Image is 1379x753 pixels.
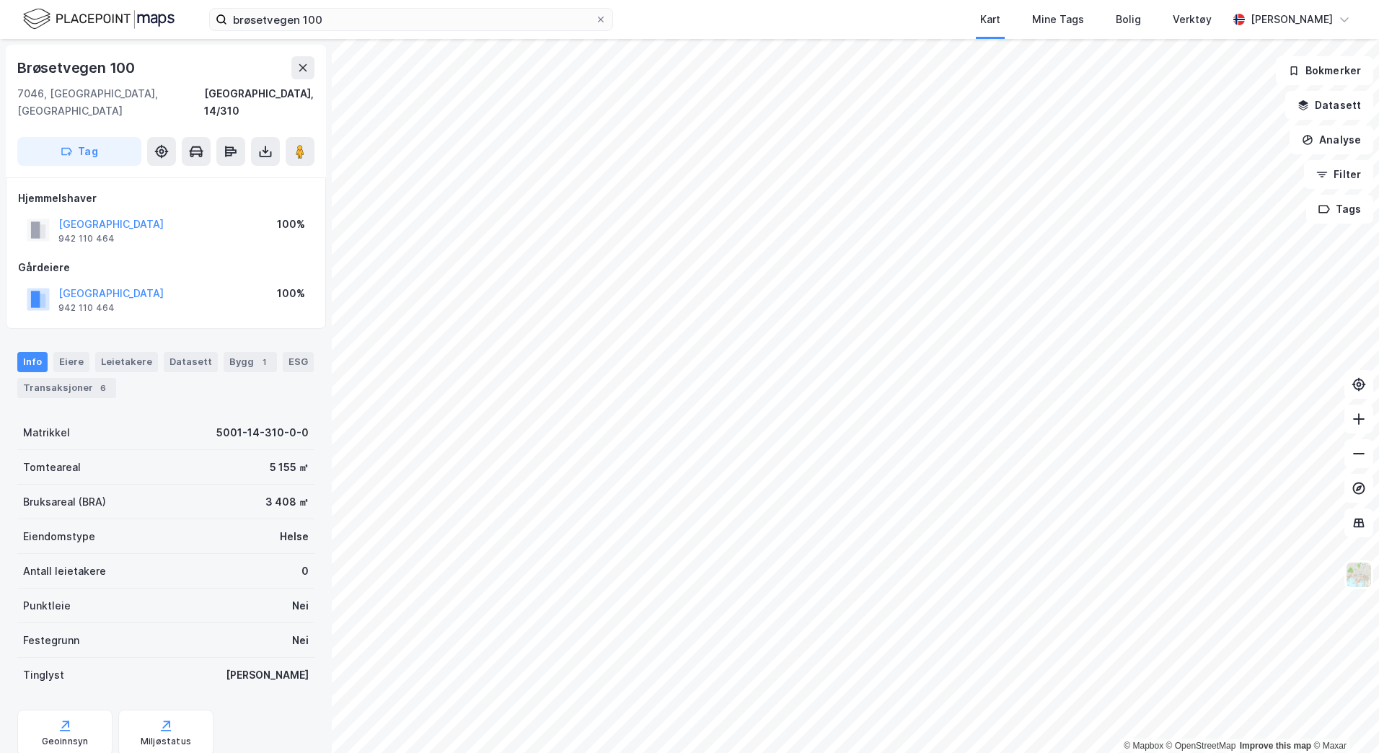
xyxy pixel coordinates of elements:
a: Improve this map [1240,741,1311,751]
a: OpenStreetMap [1166,741,1236,751]
div: Bygg [224,352,277,372]
img: logo.f888ab2527a4732fd821a326f86c7f29.svg [23,6,175,32]
input: Søk på adresse, matrikkel, gårdeiere, leietakere eller personer [227,9,595,30]
div: Mine Tags [1032,11,1084,28]
div: 1 [257,355,271,369]
div: Eiere [53,352,89,372]
div: 5 155 ㎡ [270,459,309,476]
div: Transaksjoner [17,378,116,398]
div: Helse [280,528,309,545]
a: Mapbox [1124,741,1163,751]
button: Bokmerker [1276,56,1373,85]
div: [GEOGRAPHIC_DATA], 14/310 [204,85,314,120]
button: Analyse [1290,125,1373,154]
div: Antall leietakere [23,563,106,580]
div: 942 110 464 [58,302,115,314]
div: 100% [277,216,305,233]
div: Eiendomstype [23,528,95,545]
button: Datasett [1285,91,1373,120]
div: 100% [277,285,305,302]
div: Info [17,352,48,372]
div: Punktleie [23,597,71,615]
div: Festegrunn [23,632,79,649]
div: 7046, [GEOGRAPHIC_DATA], [GEOGRAPHIC_DATA] [17,85,204,120]
div: 6 [96,381,110,395]
div: Matrikkel [23,424,70,441]
div: 5001-14-310-0-0 [216,424,309,441]
div: Tomteareal [23,459,81,476]
div: Nei [292,632,309,649]
div: Miljøstatus [141,736,191,747]
div: Nei [292,597,309,615]
img: Z [1345,561,1373,589]
div: [PERSON_NAME] [1251,11,1333,28]
div: Kart [980,11,1000,28]
div: ESG [283,352,314,372]
button: Filter [1304,160,1373,189]
button: Tag [17,137,141,166]
div: Gårdeiere [18,259,314,276]
div: Verktøy [1173,11,1212,28]
button: Tags [1306,195,1373,224]
div: Bruksareal (BRA) [23,493,106,511]
div: 0 [301,563,309,580]
div: Brøsetvegen 100 [17,56,138,79]
iframe: Chat Widget [1307,684,1379,753]
div: Geoinnsyn [42,736,89,747]
div: Hjemmelshaver [18,190,314,207]
div: Datasett [164,352,218,372]
div: Leietakere [95,352,158,372]
div: 942 110 464 [58,233,115,245]
div: Tinglyst [23,666,64,684]
div: 3 408 ㎡ [265,493,309,511]
div: [PERSON_NAME] [226,666,309,684]
div: Bolig [1116,11,1141,28]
